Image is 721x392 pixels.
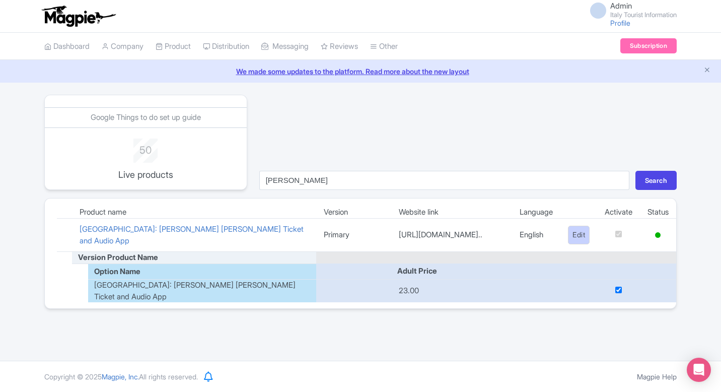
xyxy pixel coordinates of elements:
[610,12,677,18] small: Italy Tourist Information
[391,207,512,219] td: Website link
[584,2,677,18] a: Admin Italy Tourist Information
[94,280,316,302] span: [GEOGRAPHIC_DATA]: [PERSON_NAME] [PERSON_NAME] Ticket and Audio App
[635,171,677,190] button: Search
[610,1,632,11] span: Admin
[620,38,677,53] a: Subscription
[321,33,358,60] a: Reviews
[203,33,249,60] a: Distribution
[72,252,158,262] span: Version Product Name
[156,33,191,60] a: Product
[316,219,391,252] td: Primary
[568,226,590,244] a: Edit
[637,372,677,381] a: Magpie Help
[39,5,117,27] img: logo-ab69f6fb50320c5b225c76a69d11143b.png
[512,207,560,219] td: Language
[391,219,512,252] td: [URL][DOMAIN_NAME]..
[104,139,187,158] div: 50
[38,371,204,382] div: Copyright © 2025 All rights reserved.
[104,168,187,181] p: Live products
[261,33,309,60] a: Messaging
[102,372,139,381] span: Magpie, Inc.
[44,33,90,60] a: Dashboard
[91,112,201,122] a: Google Things to do set up guide
[80,224,304,245] a: [GEOGRAPHIC_DATA]: [PERSON_NAME] [PERSON_NAME] Ticket and Audio App
[391,279,512,302] td: 23.00
[72,207,316,219] td: Product name
[597,207,640,219] td: Activate
[512,219,560,252] td: English
[610,19,630,27] a: Profile
[102,33,143,60] a: Company
[640,207,676,219] td: Status
[703,65,711,77] button: Close announcement
[316,207,391,219] td: Version
[88,266,316,278] div: Option Name
[687,358,711,382] div: Open Intercom Messenger
[259,171,629,190] input: Search...
[6,66,715,77] a: We made some updates to the platform. Read more about the new layout
[370,33,398,60] a: Other
[391,266,437,276] span: Adult Price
